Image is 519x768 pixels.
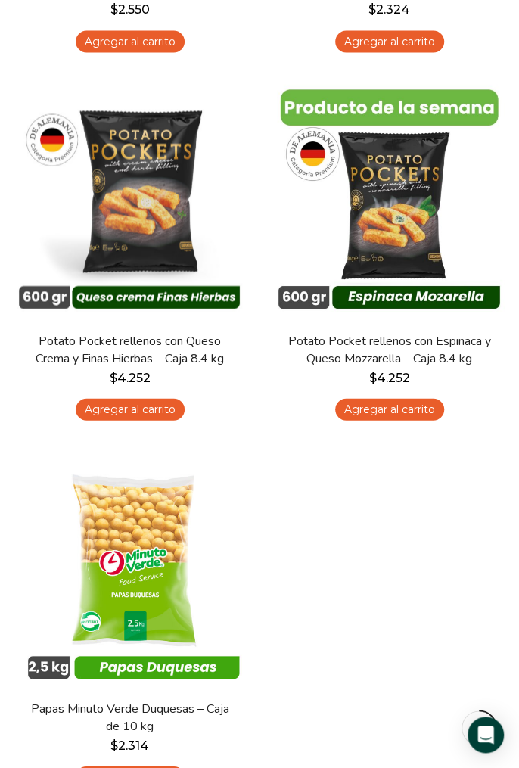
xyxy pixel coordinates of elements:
[468,717,504,753] div: Open Intercom Messenger
[110,738,118,752] span: $
[110,370,117,384] span: $
[335,398,444,420] a: Agregar al carrito: “Potato Pocket rellenos con Espinaca y Queso Mozzarella - Caja 8.4 kg”
[76,30,185,52] a: Agregar al carrito: “Papas Fritas Dippers - Corte Ondulado - Caja 10 kg”
[369,370,410,384] bdi: 4.252
[369,370,377,384] span: $
[76,398,185,420] a: Agregar al carrito: “Potato Pocket rellenos con Queso Crema y Finas Hierbas - Caja 8.4 kg”
[23,700,237,735] a: Papas Minuto Verde Duquesas – Caja de 10 kg
[283,332,496,367] a: Potato Pocket rellenos con Espinaca y Queso Mozzarella – Caja 8.4 kg
[368,2,410,17] bdi: 2.324
[368,2,376,17] span: $
[23,332,237,367] a: Potato Pocket rellenos con Queso Crema y Finas Hierbas – Caja 8.4 kg
[110,738,149,752] bdi: 2.314
[110,2,118,17] span: $
[110,2,150,17] bdi: 2.550
[335,30,444,52] a: Agregar al carrito: “Papas Fritas Coated 10x10mm - Corte Bastón - Caja 10 kg”
[110,370,151,384] bdi: 4.252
